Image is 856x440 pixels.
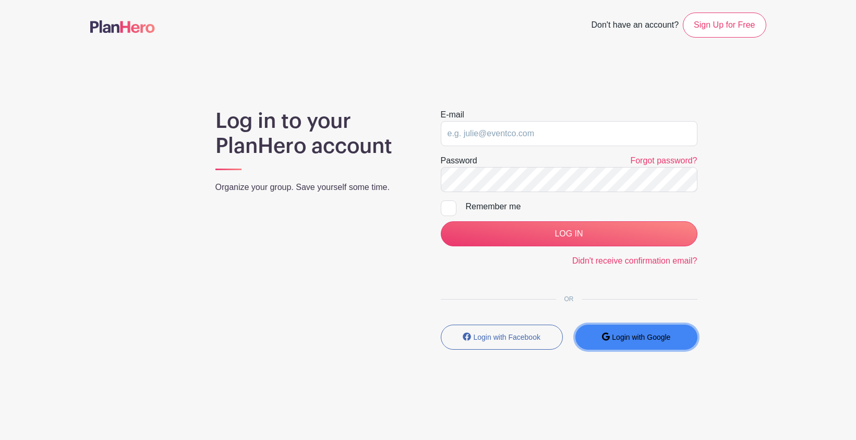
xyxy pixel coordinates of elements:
small: Login with Google [612,333,670,341]
span: OR [556,295,582,303]
button: Login with Google [575,325,697,350]
p: Organize your group. Save yourself some time. [215,181,416,194]
button: Login with Facebook [441,325,563,350]
label: E-mail [441,109,464,121]
input: LOG IN [441,221,697,246]
span: Don't have an account? [591,15,679,38]
img: logo-507f7623f17ff9eddc593b1ce0a138ce2505c220e1c5a4e2b4648c50719b7d32.svg [90,20,155,33]
small: Login with Facebook [474,333,540,341]
a: Didn't receive confirmation email? [572,256,697,265]
div: Remember me [466,200,697,213]
a: Forgot password? [630,156,697,165]
a: Sign Up for Free [683,13,766,38]
input: e.g. julie@eventco.com [441,121,697,146]
h1: Log in to your PlanHero account [215,109,416,159]
label: Password [441,154,477,167]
